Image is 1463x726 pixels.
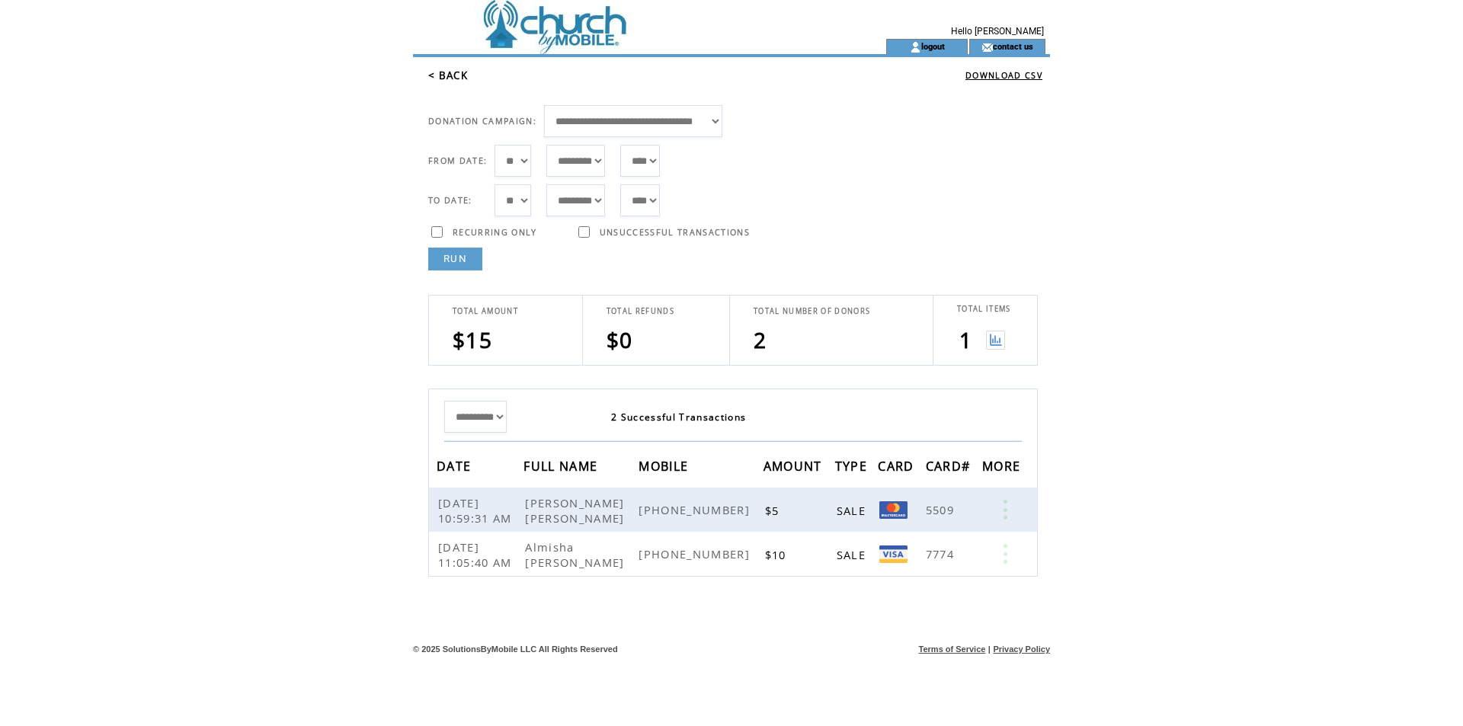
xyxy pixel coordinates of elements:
[835,454,871,482] span: TYPE
[910,41,921,53] img: account_icon.gif
[959,325,972,354] span: 1
[986,331,1005,350] img: View graph
[413,644,618,654] span: © 2025 SolutionsByMobile LLC All Rights Reserved
[639,546,754,561] span: [PHONE_NUMBER]
[837,547,869,562] span: SALE
[428,155,487,166] span: FROM DATE:
[611,411,746,424] span: 2 Successful Transactions
[428,69,468,82] a: < BACK
[764,461,826,470] a: AMOUNT
[993,41,1033,51] a: contact us
[926,546,958,561] span: 7774
[981,41,993,53] img: contact_us_icon.gif
[988,644,991,654] span: |
[837,503,869,518] span: SALE
[982,454,1024,482] span: MORE
[453,227,537,238] span: RECURRING ONLY
[965,70,1042,81] a: DOWNLOAD CSV
[878,461,917,470] a: CARD
[428,248,482,270] a: RUN
[607,325,633,354] span: $0
[607,306,674,316] span: TOTAL REFUNDS
[428,195,472,206] span: TO DATE:
[921,41,945,51] a: logout
[437,454,475,482] span: DATE
[437,461,475,470] a: DATE
[765,547,790,562] span: $10
[993,644,1050,654] a: Privacy Policy
[438,495,516,526] span: [DATE] 10:59:31 AM
[919,644,986,654] a: Terms of Service
[926,502,958,517] span: 5509
[754,325,767,354] span: 2
[438,539,516,570] span: [DATE] 11:05:40 AM
[957,304,1011,314] span: TOTAL ITEMS
[523,454,601,482] span: FULL NAME
[951,26,1044,37] span: Hello [PERSON_NAME]
[523,461,601,470] a: FULL NAME
[525,495,628,526] span: [PERSON_NAME] [PERSON_NAME]
[453,325,492,354] span: $15
[835,461,871,470] a: TYPE
[765,503,783,518] span: $5
[926,454,975,482] span: CARD#
[878,454,917,482] span: CARD
[453,306,518,316] span: TOTAL AMOUNT
[879,501,908,519] img: Mastercard
[639,502,754,517] span: [PHONE_NUMBER]
[600,227,750,238] span: UNSUCCESSFUL TRANSACTIONS
[754,306,870,316] span: TOTAL NUMBER OF DONORS
[926,461,975,470] a: CARD#
[639,461,692,470] a: MOBILE
[525,539,628,570] span: Almisha [PERSON_NAME]
[639,454,692,482] span: MOBILE
[764,454,826,482] span: AMOUNT
[428,116,536,126] span: DONATION CAMPAIGN:
[879,545,908,563] img: Visa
